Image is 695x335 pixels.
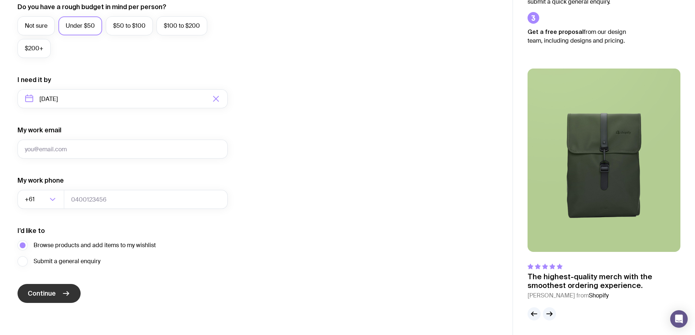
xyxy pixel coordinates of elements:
[670,310,688,328] div: Open Intercom Messenger
[528,291,680,300] cite: [PERSON_NAME] from
[18,89,228,108] input: Select a target date
[18,39,51,58] label: $200+
[18,140,228,159] input: you@email.com
[528,28,584,35] strong: Get a free proposal
[18,176,64,185] label: My work phone
[58,16,102,35] label: Under $50
[528,27,637,45] p: from our design team, including designs and pricing.
[34,257,100,266] span: Submit a general enquiry
[589,292,609,299] span: Shopify
[34,241,156,250] span: Browse products and add items to my wishlist
[18,16,55,35] label: Not sure
[18,3,166,11] label: Do you have a rough budget in mind per person?
[106,16,153,35] label: $50 to $100
[18,126,61,135] label: My work email
[18,284,81,303] button: Continue
[36,190,47,209] input: Search for option
[18,190,64,209] div: Search for option
[157,16,207,35] label: $100 to $200
[18,75,51,84] label: I need it by
[28,289,56,298] span: Continue
[25,190,36,209] span: +61
[528,272,680,290] p: The highest-quality merch with the smoothest ordering experience.
[18,226,45,235] label: I’d like to
[64,190,228,209] input: 0400123456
